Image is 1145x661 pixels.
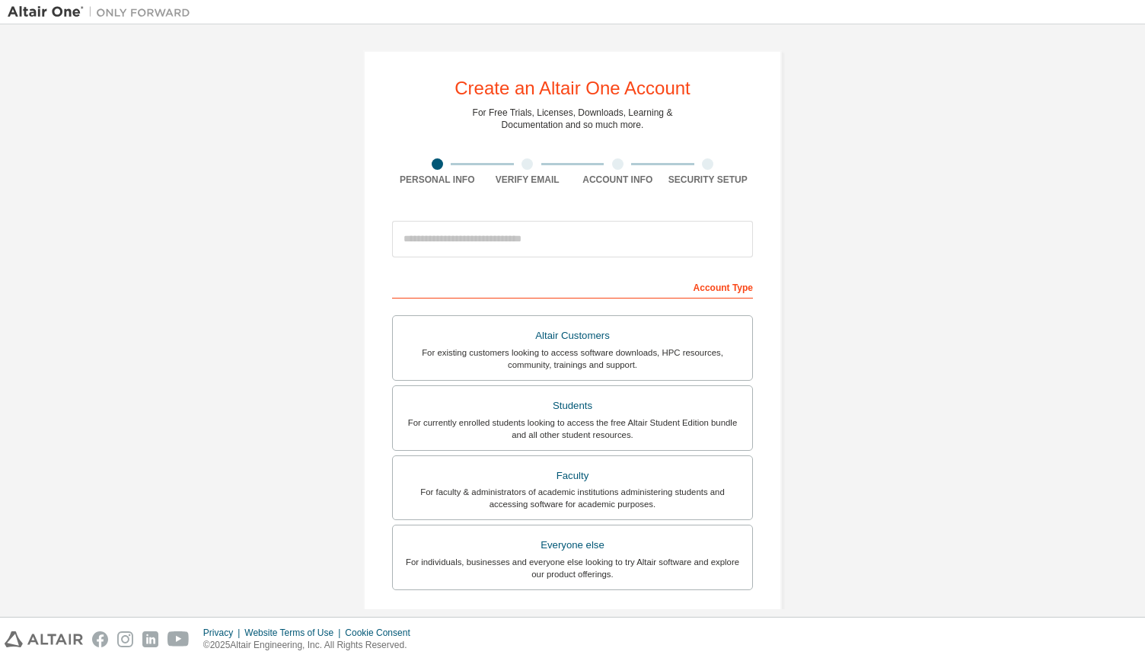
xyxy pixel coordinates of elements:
[402,325,743,346] div: Altair Customers
[8,5,198,20] img: Altair One
[167,631,190,647] img: youtube.svg
[473,107,673,131] div: For Free Trials, Licenses, Downloads, Learning & Documentation and so much more.
[402,486,743,510] div: For faculty & administrators of academic institutions administering students and accessing softwa...
[402,556,743,580] div: For individuals, businesses and everyone else looking to try Altair software and explore our prod...
[402,395,743,417] div: Students
[5,631,83,647] img: altair_logo.svg
[392,274,753,299] div: Account Type
[203,639,419,652] p: © 2025 Altair Engineering, Inc. All Rights Reserved.
[663,174,754,186] div: Security Setup
[203,627,244,639] div: Privacy
[244,627,345,639] div: Website Terms of Use
[402,417,743,441] div: For currently enrolled students looking to access the free Altair Student Edition bundle and all ...
[402,535,743,556] div: Everyone else
[392,174,483,186] div: Personal Info
[142,631,158,647] img: linkedin.svg
[117,631,133,647] img: instagram.svg
[92,631,108,647] img: facebook.svg
[402,465,743,487] div: Faculty
[572,174,663,186] div: Account Info
[483,174,573,186] div: Verify Email
[402,346,743,371] div: For existing customers looking to access software downloads, HPC resources, community, trainings ...
[454,79,691,97] div: Create an Altair One Account
[345,627,419,639] div: Cookie Consent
